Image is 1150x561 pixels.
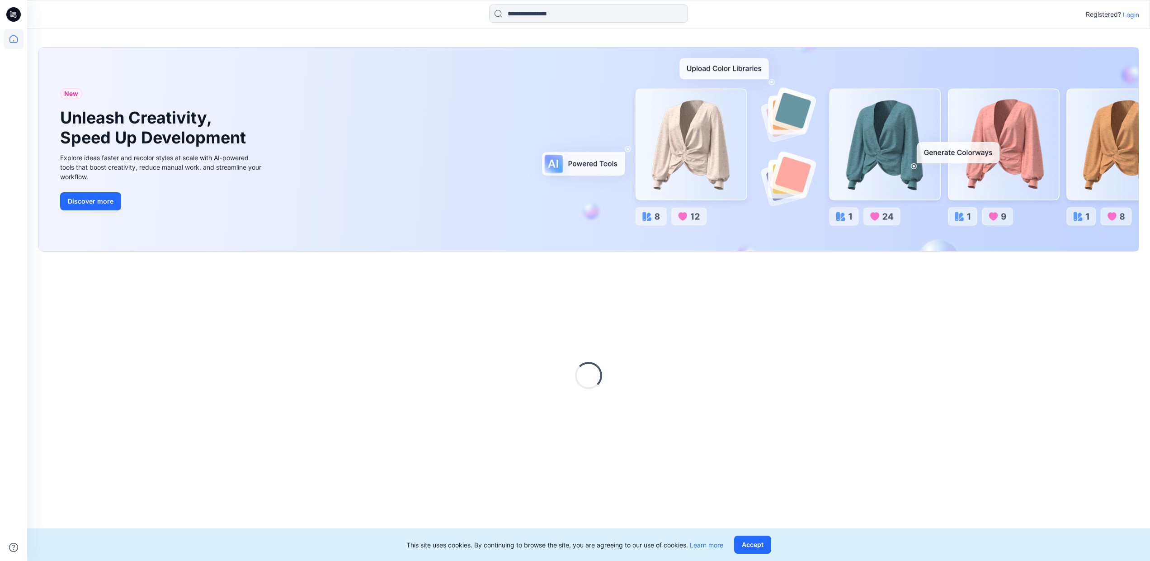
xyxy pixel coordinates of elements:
[406,540,723,550] p: This site uses cookies. By continuing to browse the site, you are agreeing to our use of cookies.
[60,108,250,147] h1: Unleash Creativity, Speed Up Development
[64,88,78,99] span: New
[690,541,723,549] a: Learn more
[60,153,264,181] div: Explore ideas faster and recolor styles at scale with AI-powered tools that boost creativity, red...
[60,192,264,210] a: Discover more
[1123,10,1139,19] p: Login
[60,192,121,210] button: Discover more
[734,536,771,554] button: Accept
[1086,9,1121,20] p: Registered?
